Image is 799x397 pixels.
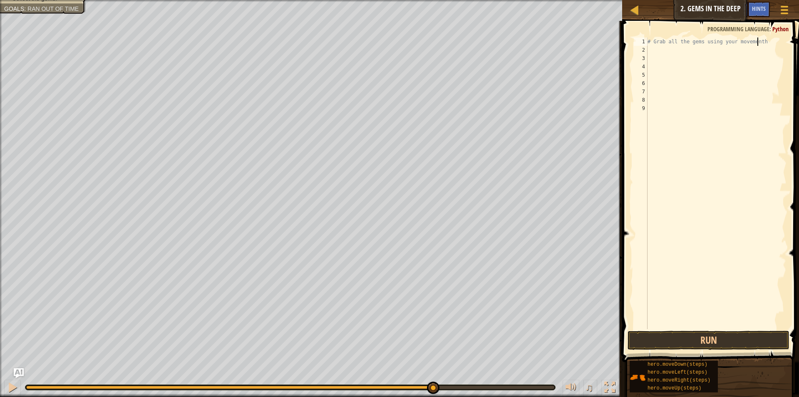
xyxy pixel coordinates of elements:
span: Python [772,25,789,33]
span: hero.moveDown(steps) [648,362,707,367]
button: Show game menu [774,2,795,21]
button: Ask AI [14,368,24,378]
div: 1 [634,37,648,46]
div: 2 [634,46,648,54]
div: 4 [634,62,648,71]
div: 8 [634,96,648,104]
span: hero.moveLeft(steps) [648,370,707,375]
span: : [769,25,772,33]
div: 5 [634,71,648,79]
span: Ask AI [730,5,744,12]
span: ♫ [585,381,593,394]
span: Hints [752,5,766,12]
span: hero.moveUp(steps) [648,385,702,391]
button: Run [628,331,789,350]
div: 9 [634,104,648,112]
div: 3 [634,54,648,62]
span: : [24,5,27,12]
button: Ctrl + P: Pause [4,380,21,397]
button: Adjust volume [563,380,579,397]
button: Toggle fullscreen [601,380,618,397]
button: ♫ [583,380,598,397]
button: Ask AI [725,2,748,17]
span: Goals [4,5,24,12]
span: Programming language [707,25,769,33]
div: 6 [634,79,648,87]
span: hero.moveRight(steps) [648,377,710,383]
div: 7 [634,87,648,96]
img: portrait.png [630,370,645,385]
span: Ran out of time [27,5,79,12]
